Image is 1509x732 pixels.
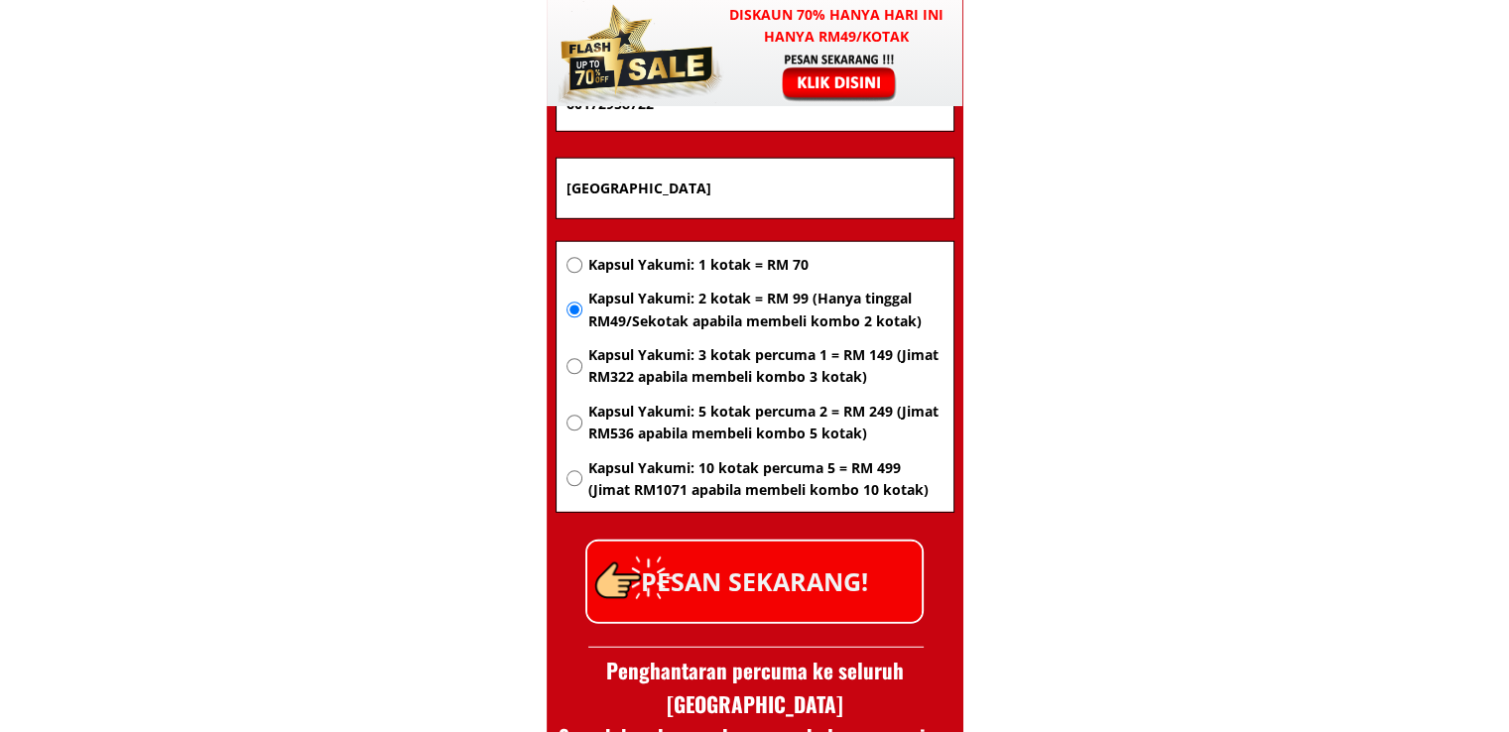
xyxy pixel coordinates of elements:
span: Kapsul Yakumi: 1 kotak = RM 70 [587,254,943,276]
span: Kapsul Yakumi: 2 kotak = RM 99 (Hanya tinggal RM49/Sekotak apabila membeli kombo 2 kotak) [587,288,943,332]
span: Kapsul Yakumi: 5 kotak percuma 2 = RM 249 (Jimat RM536 apabila membeli kombo 5 kotak) [587,401,943,445]
p: PESAN SEKARANG! [587,542,922,622]
h3: Diskaun 70% hanya hari ini hanya RM49/kotak [710,4,963,49]
span: Kapsul Yakumi: 10 kotak percuma 5 = RM 499 (Jimat RM1071 apabila membeli kombo 10 kotak) [587,457,943,502]
span: Kapsul Yakumi: 3 kotak percuma 1 = RM 149 (Jimat RM322 apabila membeli kombo 3 kotak) [587,344,943,389]
input: Alamat [562,159,948,218]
